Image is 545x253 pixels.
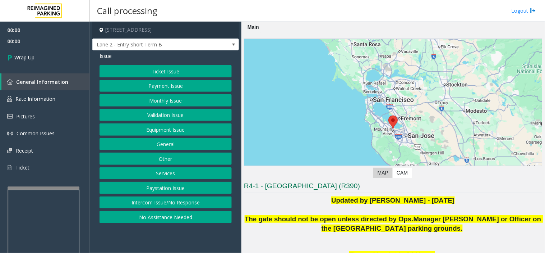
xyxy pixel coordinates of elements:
button: Services [100,167,232,180]
h3: Call processing [93,2,161,19]
button: Other [100,153,232,165]
span: Common Issues [17,130,55,137]
span: Updated by [PERSON_NAME] - [DATE] [331,196,454,204]
span: General Information [16,78,68,85]
button: General [100,138,232,150]
button: No Assistance Needed [100,211,232,223]
label: Map [373,168,393,178]
a: Logout [512,7,536,14]
button: Ticket Issue [100,65,232,77]
div: Main [246,22,261,33]
span: Lane 2 - Entry Short Term B [93,39,209,50]
img: 'icon' [7,148,12,153]
button: Payment Issue [100,80,232,92]
button: Paystation Issue [100,182,232,194]
img: logout [530,7,536,14]
button: Validation Issue [100,109,232,121]
img: 'icon' [7,79,13,85]
img: 'icon' [7,164,12,171]
h4: [STREET_ADDRESS] [92,22,239,39]
span: Manager [PERSON_NAME] or Officer on the [GEOGRAPHIC_DATA] parking grounds. [322,215,543,232]
span: Pictures [16,113,35,120]
div: 200 Terminal Drive, Lafayette, LA [388,116,398,129]
span: Issue [100,52,112,60]
span: Wrap Up [14,54,34,61]
button: Equipment Issue [100,123,232,136]
button: Intercom Issue/No Response [100,196,232,209]
span: The gate should not be open unless directed by Ops. [245,215,414,223]
img: 'icon' [7,114,13,119]
img: 'icon' [7,96,12,102]
span: Receipt [16,147,33,154]
button: Monthly Issue [100,94,232,107]
a: General Information [1,73,90,90]
label: CAM [392,168,412,178]
span: Ticket [15,164,29,171]
h3: R4-1 - [GEOGRAPHIC_DATA] (R390) [244,181,542,193]
img: 'icon' [7,131,13,136]
span: Rate Information [15,95,55,102]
